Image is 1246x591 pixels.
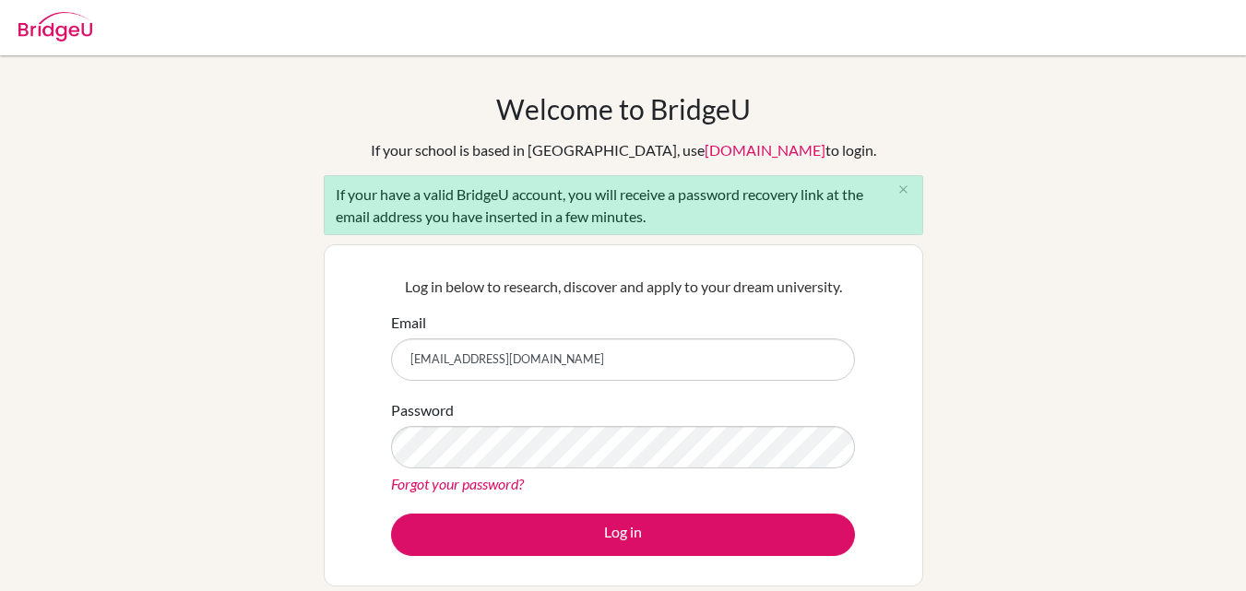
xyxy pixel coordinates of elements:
div: If your school is based in [GEOGRAPHIC_DATA], use to login. [371,139,876,161]
button: Log in [391,514,855,556]
a: Forgot your password? [391,475,524,492]
a: [DOMAIN_NAME] [705,141,825,159]
p: Log in below to research, discover and apply to your dream university. [391,276,855,298]
h1: Welcome to BridgeU [496,92,751,125]
img: Bridge-U [18,12,92,41]
i: close [896,183,910,196]
label: Password [391,399,454,421]
label: Email [391,312,426,334]
div: If your have a valid BridgeU account, you will receive a password recovery link at the email addr... [324,175,923,235]
button: Close [885,176,922,204]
